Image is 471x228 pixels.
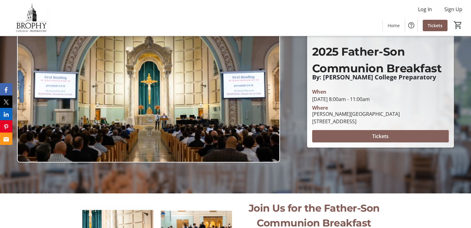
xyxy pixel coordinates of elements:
[452,19,464,31] button: Cart
[312,105,328,110] div: Where
[312,130,449,142] button: Tickets
[312,45,442,75] sub: 2025 Father-Son Communion Breakfast
[372,133,389,140] span: Tickets
[312,74,449,81] p: By: [PERSON_NAME] College Preparatory
[4,2,59,33] img: Brophy College Preparatory 's Logo
[312,95,449,103] div: [DATE] 8:00am - 11:00am
[312,88,326,95] div: When
[312,110,400,118] div: [PERSON_NAME][GEOGRAPHIC_DATA]
[428,22,443,29] span: Tickets
[439,4,467,14] button: Sign Up
[423,20,447,31] a: Tickets
[405,19,417,32] button: Help
[444,6,462,13] span: Sign Up
[383,20,405,31] a: Home
[312,118,400,125] div: [STREET_ADDRESS]
[17,15,280,163] img: Campaign CTA Media Photo
[418,6,432,13] span: Log In
[413,4,437,14] button: Log In
[388,22,400,29] span: Home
